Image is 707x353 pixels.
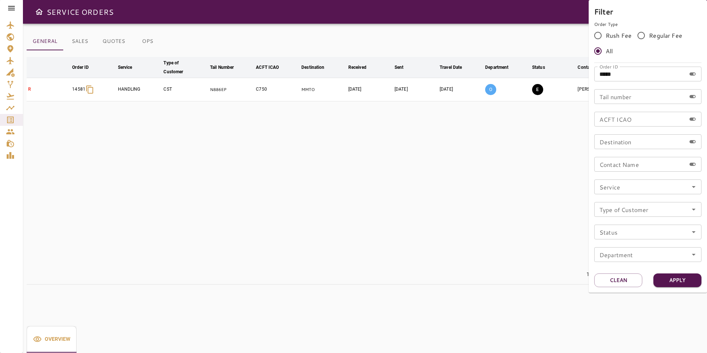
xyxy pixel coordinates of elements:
span: Rush Fee [606,31,632,40]
span: All [606,47,613,56]
button: Open [689,249,699,260]
span: Regular Fee [649,31,682,40]
button: Open [689,204,699,215]
label: Order ID [599,63,618,70]
button: Apply [653,273,701,287]
button: Open [689,227,699,237]
div: rushFeeOrder [594,28,701,59]
h6: Filter [594,6,701,17]
button: Open [689,182,699,192]
p: Order Type [594,21,701,28]
button: Clean [594,273,642,287]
